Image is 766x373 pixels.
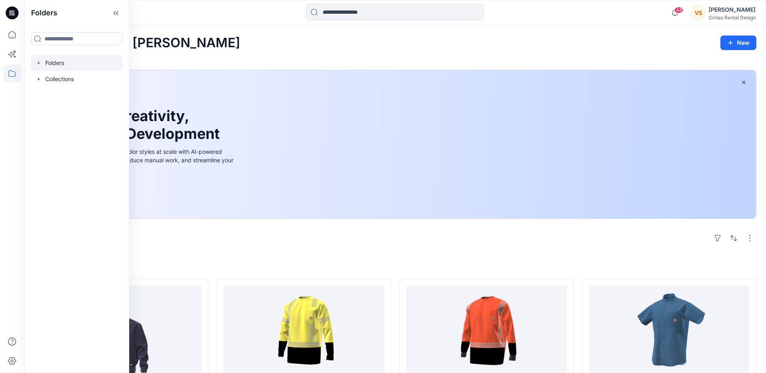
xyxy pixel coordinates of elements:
h2: Welcome back, [PERSON_NAME] [34,36,240,50]
div: VS [691,6,705,20]
h4: Styles [34,261,756,270]
h1: Unleash Creativity, Speed Up Development [54,107,223,142]
div: [PERSON_NAME] [709,5,756,15]
div: Explore ideas faster and recolor styles at scale with AI-powered tools that boost creativity, red... [54,147,235,173]
a: Discover more [54,182,235,199]
div: Cintas Rental Design [709,15,756,21]
button: New [720,36,756,50]
span: 48 [674,7,683,13]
